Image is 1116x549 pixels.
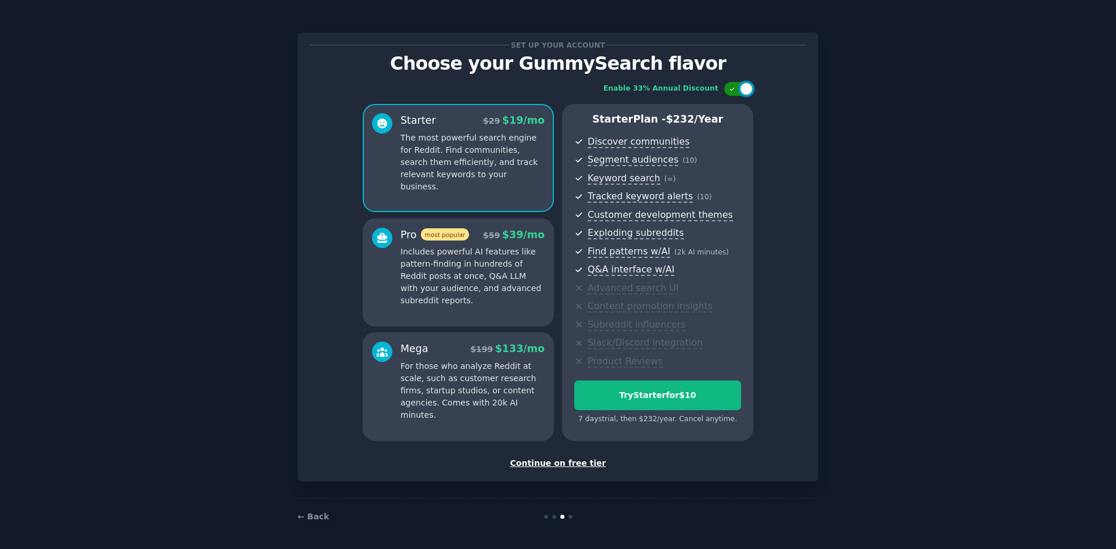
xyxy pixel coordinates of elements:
[483,231,500,240] span: $ 59
[588,209,733,221] span: Customer development themes
[588,319,685,331] span: Subreddit influencers
[664,175,676,183] span: ( ∞ )
[603,84,718,94] div: Enable 33% Annual Discount
[574,414,741,425] div: 7 days trial, then $ 232 /year . Cancel anytime.
[400,228,469,242] div: Pro
[666,113,723,125] span: $ 232 /year
[421,228,470,241] span: most popular
[574,112,741,127] p: Starter Plan -
[682,156,697,164] span: ( 10 )
[588,300,713,313] span: Content promotion insights
[588,282,678,295] span: Advanced search UI
[470,345,493,354] span: $ 199
[400,113,436,128] div: Starter
[495,343,545,354] span: $ 133 /mo
[588,264,674,276] span: Q&A interface w/AI
[574,381,741,410] button: TryStarterfor$10
[502,114,545,126] span: $ 19 /mo
[588,173,660,185] span: Keyword search
[509,39,607,51] span: Set up your account
[298,512,329,521] a: ← Back
[310,457,806,469] div: Continue on free tier
[310,53,806,74] p: Choose your GummySearch flavor
[502,229,545,241] span: $ 39 /mo
[588,136,689,148] span: Discover communities
[588,246,670,258] span: Find patterns w/AI
[483,116,500,125] span: $ 29
[588,227,684,239] span: Exploding subreddits
[588,337,703,349] span: Slack/Discord integration
[697,193,711,201] span: ( 10 )
[674,248,729,256] span: ( 2k AI minutes )
[400,246,545,307] p: Includes powerful AI features like pattern-finding in hundreds of Reddit posts at once, Q&A LLM w...
[400,360,545,421] p: For those who analyze Reddit at scale, such as customer research firms, startup studios, or conte...
[588,356,663,368] span: Product Reviews
[575,389,741,401] div: Try Starter for $10
[588,191,693,203] span: Tracked keyword alerts
[400,132,545,193] p: The most powerful search engine for Reddit. Find communities, search them efficiently, and track ...
[400,342,428,356] div: Mega
[588,154,678,166] span: Segment audiences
